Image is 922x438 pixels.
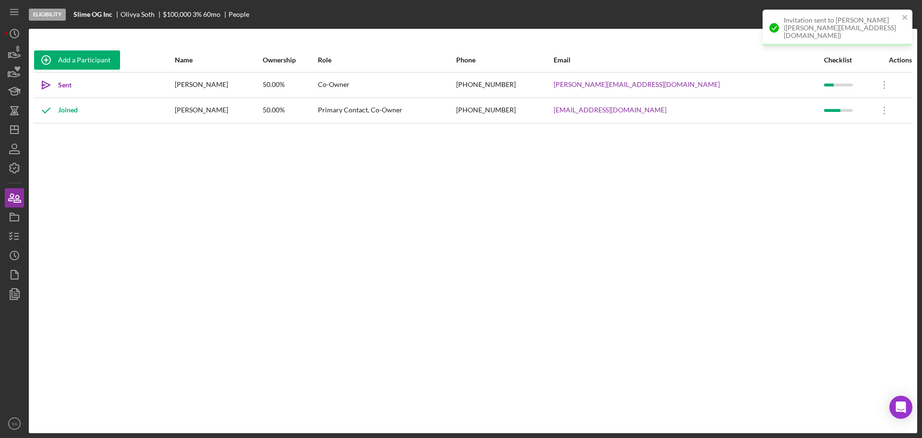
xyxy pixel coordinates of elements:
[554,56,823,64] div: Email
[163,10,191,18] span: $100,000
[203,11,220,18] div: 60 mo
[456,98,553,122] div: [PHONE_NUMBER]
[229,11,249,18] div: People
[121,11,163,18] div: Olivya Soth
[73,11,112,18] b: Slime OG Inc
[554,81,720,88] a: [PERSON_NAME][EMAIL_ADDRESS][DOMAIN_NAME]
[873,56,912,64] div: Actions
[58,50,110,70] div: Add a Participant
[824,56,871,64] div: Checklist
[34,98,78,122] div: Joined
[902,13,909,23] button: close
[175,98,262,122] div: [PERSON_NAME]
[318,98,455,122] div: Primary Contact, Co-Owner
[456,73,553,97] div: [PHONE_NUMBER]
[263,73,317,97] div: 50.00%
[784,16,899,39] div: Invitation sent to [PERSON_NAME] ([PERSON_NAME][EMAIL_ADDRESS][DOMAIN_NAME])
[5,414,24,433] button: YA
[175,73,262,97] div: [PERSON_NAME]
[554,106,667,114] a: [EMAIL_ADDRESS][DOMAIN_NAME]
[29,9,66,21] div: Eligibility
[58,75,72,95] div: Sent
[318,56,455,64] div: Role
[175,56,262,64] div: Name
[263,56,317,64] div: Ownership
[12,421,18,426] text: YA
[263,98,317,122] div: 50.00%
[34,50,120,70] button: Add a Participant
[318,73,455,97] div: Co-Owner
[34,75,81,95] button: Sent
[193,11,202,18] div: 3 %
[889,396,912,419] div: Open Intercom Messenger
[456,56,553,64] div: Phone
